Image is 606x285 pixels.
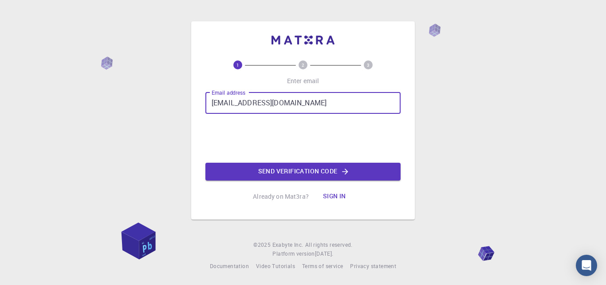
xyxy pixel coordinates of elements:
button: Sign in [316,188,353,205]
a: Video Tutorials [256,262,295,271]
text: 2 [302,62,304,68]
span: Video Tutorials [256,262,295,269]
div: Open Intercom Messenger [576,255,597,276]
label: Email address [212,89,245,96]
p: Already on Mat3ra? [253,192,309,201]
a: Documentation [210,262,249,271]
iframe: reCAPTCHA [236,121,370,156]
text: 3 [367,62,370,68]
a: Terms of service [302,262,343,271]
span: © 2025 [253,241,272,249]
span: All rights reserved. [305,241,353,249]
span: Documentation [210,262,249,269]
span: Privacy statement [350,262,396,269]
a: Exabyte Inc. [272,241,303,249]
span: [DATE] . [315,250,334,257]
text: 1 [236,62,239,68]
span: Terms of service [302,262,343,269]
span: Exabyte Inc. [272,241,303,248]
a: Privacy statement [350,262,396,271]
p: Enter email [287,76,319,85]
button: Send verification code [205,163,401,181]
span: Platform version [272,249,315,258]
a: [DATE]. [315,249,334,258]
